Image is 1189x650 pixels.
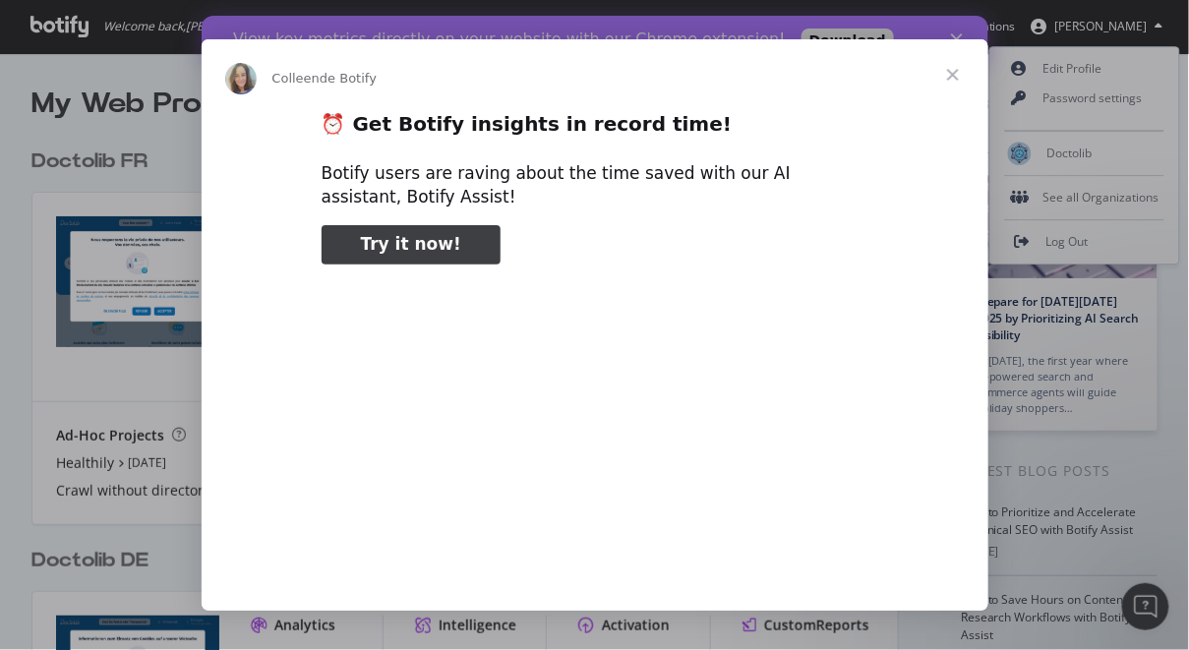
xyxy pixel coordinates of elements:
div: Botify users are raving about the time saved with our AI assistant, Botify Assist! [322,162,868,209]
span: Fermer [918,39,988,110]
a: Download [600,13,692,36]
span: Colleen [272,71,321,86]
div: View key metrics directly on your website with our Chrome extension! [31,14,584,33]
div: Fermer [749,18,769,30]
a: Try it now! [322,225,501,265]
h2: ⏰ Get Botify insights in record time! [322,111,868,148]
span: de Botify [320,71,377,86]
span: Try it now! [361,234,461,254]
img: Profile image for Colleen [225,63,257,94]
